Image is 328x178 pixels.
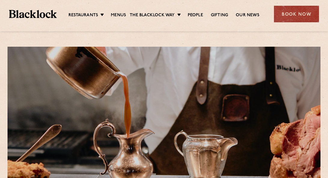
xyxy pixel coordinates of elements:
[274,6,319,22] div: Book Now
[111,12,126,19] a: Menus
[68,12,98,19] a: Restaurants
[130,12,175,19] a: The Blacklock Way
[188,12,203,19] a: People
[236,12,259,19] a: Our News
[211,12,228,19] a: Gifting
[9,10,57,18] img: BL_Textured_Logo-footer-cropped.svg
